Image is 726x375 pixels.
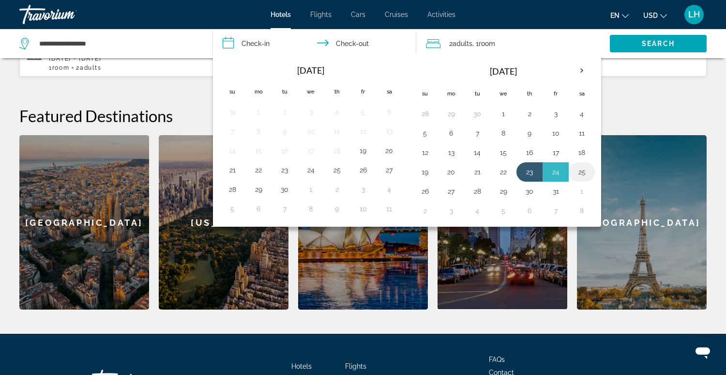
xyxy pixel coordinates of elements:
[522,185,537,198] button: Day 30
[355,183,371,196] button: Day 3
[345,362,366,370] a: Flights
[76,64,101,71] span: 2
[277,183,292,196] button: Day 30
[574,126,590,140] button: Day 11
[213,29,416,58] button: Check in and out dates
[469,126,485,140] button: Day 7
[19,2,116,27] a: Travorium
[489,356,505,363] a: FAQs
[496,146,511,159] button: Day 15
[310,11,332,18] span: Flights
[277,144,292,157] button: Day 16
[643,8,667,22] button: Change currency
[548,126,563,140] button: Day 10
[271,11,291,18] span: Hotels
[469,204,485,218] button: Day 4
[303,144,318,157] button: Day 17
[381,105,397,119] button: Day 6
[303,125,318,138] button: Day 10
[577,135,707,310] a: [GEOGRAPHIC_DATA]
[303,163,318,177] button: Day 24
[610,35,707,52] button: Search
[469,165,485,179] button: Day 21
[417,204,433,218] button: Day 2
[329,202,345,216] button: Day 9
[569,60,595,82] button: Next month
[329,183,345,196] button: Day 2
[49,64,69,71] span: 1
[19,135,149,310] a: [GEOGRAPHIC_DATA]
[469,185,485,198] button: Day 28
[449,37,472,50] span: 2
[427,11,455,18] a: Activities
[277,105,292,119] button: Day 2
[681,4,707,25] button: User Menu
[443,126,459,140] button: Day 6
[277,163,292,177] button: Day 23
[610,8,629,22] button: Change language
[381,125,397,138] button: Day 13
[251,183,266,196] button: Day 29
[522,165,537,179] button: Day 23
[385,11,408,18] a: Cruises
[443,165,459,179] button: Day 20
[417,107,433,121] button: Day 28
[381,163,397,177] button: Day 27
[496,165,511,179] button: Day 22
[574,165,590,179] button: Day 25
[225,105,240,119] button: Day 31
[225,183,240,196] button: Day 28
[225,144,240,157] button: Day 14
[251,163,266,177] button: Day 22
[245,60,376,81] th: [DATE]
[80,64,101,71] span: Adults
[514,55,699,62] p: [DATE] - [DATE]
[381,202,397,216] button: Day 11
[381,183,397,196] button: Day 4
[381,144,397,157] button: Day 20
[329,125,345,138] button: Day 11
[291,362,312,370] span: Hotels
[251,202,266,216] button: Day 6
[472,37,495,50] span: , 1
[416,29,610,58] button: Travelers: 2 adults, 0 children
[355,163,371,177] button: Day 26
[52,64,70,71] span: Room
[355,125,371,138] button: Day 12
[642,40,675,47] span: Search
[159,135,288,310] div: [US_STATE]
[351,11,365,18] a: Cars
[479,40,495,47] span: Room
[355,144,371,157] button: Day 19
[277,125,292,138] button: Day 9
[19,106,707,125] h2: Featured Destinations
[355,105,371,119] button: Day 5
[251,144,266,157] button: Day 15
[548,204,563,218] button: Day 7
[443,185,459,198] button: Day 27
[688,10,700,19] span: LH
[251,105,266,119] button: Day 1
[643,12,658,19] span: USD
[303,105,318,119] button: Day 3
[548,185,563,198] button: Day 31
[251,125,266,138] button: Day 8
[443,107,459,121] button: Day 29
[548,165,563,179] button: Day 24
[574,185,590,198] button: Day 1
[277,202,292,216] button: Day 7
[496,185,511,198] button: Day 29
[522,146,537,159] button: Day 16
[496,204,511,218] button: Day 5
[522,204,537,218] button: Day 6
[453,40,472,47] span: Adults
[225,202,240,216] button: Day 5
[49,55,234,62] p: [DATE] - [DATE]
[522,107,537,121] button: Day 2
